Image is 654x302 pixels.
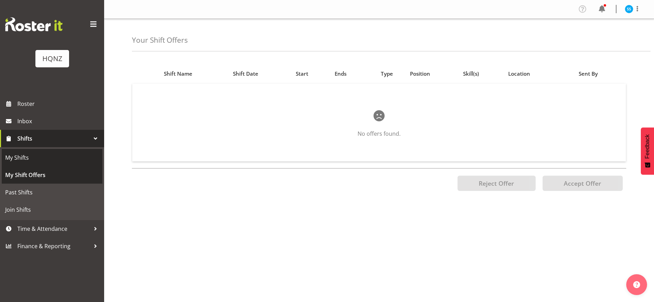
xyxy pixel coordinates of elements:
[543,176,623,191] button: Accept Offer
[5,17,62,31] img: Rosterit website logo
[5,152,99,163] span: My Shifts
[154,129,604,138] p: No offers found.
[410,70,430,78] span: Position
[2,201,102,218] a: Join Shifts
[5,170,99,180] span: My Shift Offers
[633,281,640,288] img: help-xxl-2.png
[625,5,633,13] img: sandra-sabrina-yazmin10066.jpg
[579,70,598,78] span: Sent By
[42,53,62,64] div: HQNZ
[17,133,90,144] span: Shifts
[17,99,101,109] span: Roster
[164,70,192,78] span: Shift Name
[641,127,654,175] button: Feedback - Show survey
[335,70,346,78] span: Ends
[296,70,308,78] span: Start
[233,70,258,78] span: Shift Date
[17,116,101,126] span: Inbox
[508,70,530,78] span: Location
[2,184,102,201] a: Past Shifts
[381,70,393,78] span: Type
[5,204,99,215] span: Join Shifts
[564,179,601,187] span: Accept Offer
[17,224,90,234] span: Time & Attendance
[458,176,536,191] button: Reject Offer
[644,134,651,159] span: Feedback
[463,70,479,78] span: Skill(s)
[2,149,102,166] a: My Shifts
[2,166,102,184] a: My Shift Offers
[5,187,99,198] span: Past Shifts
[132,36,188,44] h4: Your Shift Offers
[479,179,514,187] span: Reject Offer
[17,241,90,251] span: Finance & Reporting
